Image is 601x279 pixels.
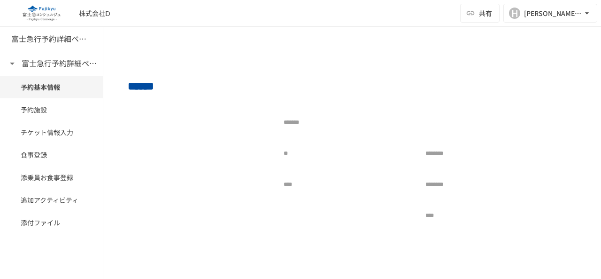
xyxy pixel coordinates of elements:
div: [PERSON_NAME][EMAIL_ADDRESS][DOMAIN_NAME] [524,8,582,19]
span: 添乗員お食事登録 [21,172,82,183]
span: 食事登録 [21,150,82,160]
span: 添付ファイル [21,217,82,228]
img: eQeGXtYPV2fEKIA3pizDiVdzO5gJTl2ahLbsPaD2E4R [11,6,71,21]
div: H [509,8,520,19]
span: 追加アクティビティ [21,195,82,205]
span: チケット情報入力 [21,127,82,137]
h6: 富士急行予約詳細ページ [11,33,86,45]
span: 予約基本情報 [21,82,82,92]
button: 共有 [460,4,500,23]
span: 予約施設 [21,104,82,115]
div: 株式会社Ⅾ [79,8,110,18]
h6: 富士急行予約詳細ページ [22,57,97,70]
span: 共有 [479,8,492,18]
button: H[PERSON_NAME][EMAIL_ADDRESS][DOMAIN_NAME] [503,4,597,23]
